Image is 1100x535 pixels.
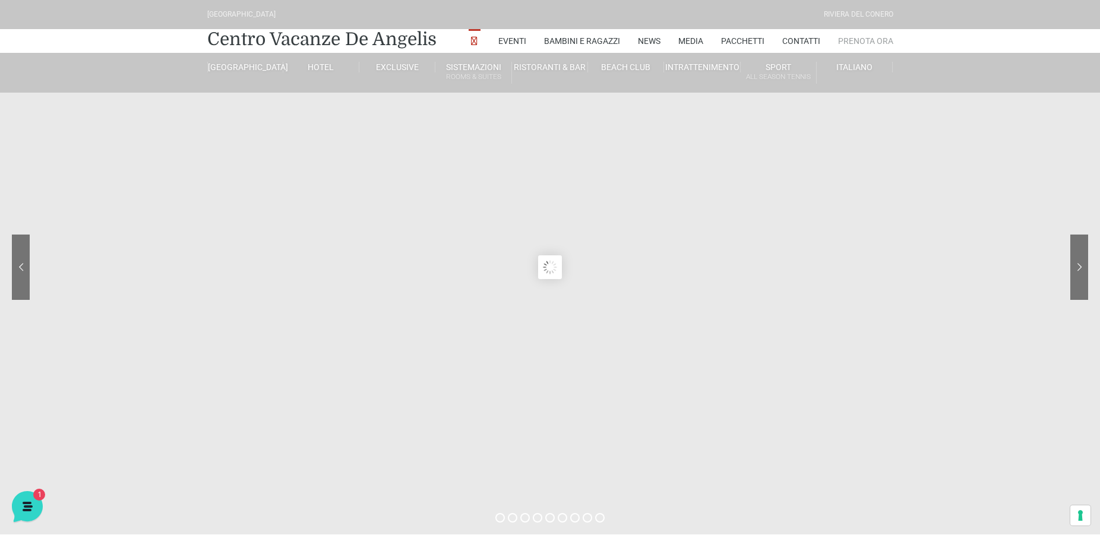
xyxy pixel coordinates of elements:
[207,27,437,51] a: Centro Vacanze De Angelis
[782,29,820,53] a: Contatti
[435,71,511,83] small: Rooms & Suites
[678,29,703,53] a: Media
[50,128,194,140] p: Ciao! Benvenuto al [GEOGRAPHIC_DATA]! Come posso aiutarti!
[14,109,223,145] a: [PERSON_NAME]Ciao! Benvenuto al [GEOGRAPHIC_DATA]! Come posso aiutarti!1 g fa1
[588,62,664,72] a: Beach Club
[359,62,435,72] a: Exclusive
[512,62,588,72] a: Ristoranti & Bar
[119,380,127,388] span: 1
[50,114,194,126] span: [PERSON_NAME]
[19,115,43,139] img: light
[10,489,45,524] iframe: Customerly Messenger Launcher
[36,398,56,409] p: Home
[77,157,175,166] span: Inizia una conversazione
[664,62,740,72] a: Intrattenimento
[10,381,83,409] button: Home
[283,62,359,72] a: Hotel
[207,9,276,20] div: [GEOGRAPHIC_DATA]
[10,52,200,76] p: La nostra missione è rendere la tua esperienza straordinaria!
[19,150,219,173] button: Inizia una conversazione
[106,95,219,105] a: [DEMOGRAPHIC_DATA] tutto
[741,71,816,83] small: All Season Tennis
[127,197,219,207] a: Apri Centro Assistenza
[435,62,511,84] a: SistemazioniRooms & Suites
[201,114,219,125] p: 1 g fa
[721,29,764,53] a: Pacchetti
[155,381,228,409] button: Aiuto
[824,9,893,20] div: Riviera Del Conero
[838,29,893,53] a: Prenota Ora
[103,398,135,409] p: Messaggi
[817,62,893,72] a: Italiano
[207,128,219,140] span: 1
[498,29,526,53] a: Eventi
[19,95,101,105] span: Le tue conversazioni
[207,62,283,72] a: [GEOGRAPHIC_DATA]
[638,29,660,53] a: News
[741,62,817,84] a: SportAll Season Tennis
[27,223,194,235] input: Cerca un articolo...
[19,197,93,207] span: Trova una risposta
[1070,505,1090,525] button: Le tue preferenze relative al consenso per le tecnologie di tracciamento
[183,398,200,409] p: Aiuto
[10,10,200,48] h2: Ciao da De Angelis Resort 👋
[83,381,156,409] button: 1Messaggi
[836,62,873,72] span: Italiano
[544,29,620,53] a: Bambini e Ragazzi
